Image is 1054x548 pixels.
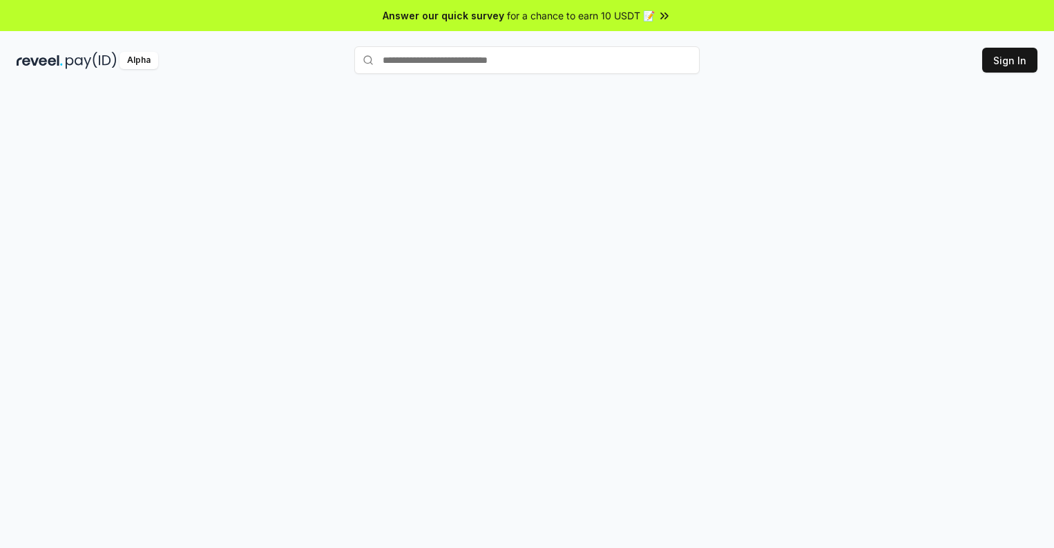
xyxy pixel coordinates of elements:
[66,52,117,69] img: pay_id
[119,52,158,69] div: Alpha
[383,8,504,23] span: Answer our quick survey
[982,48,1037,73] button: Sign In
[507,8,655,23] span: for a chance to earn 10 USDT 📝
[17,52,63,69] img: reveel_dark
